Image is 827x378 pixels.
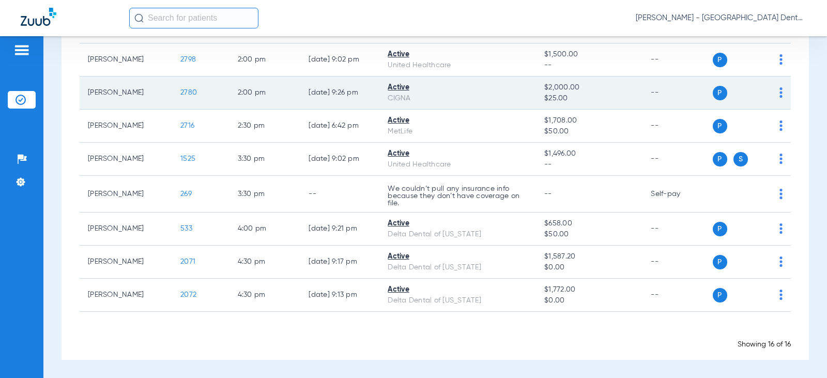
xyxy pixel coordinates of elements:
td: [PERSON_NAME] [80,213,172,246]
span: $1,772.00 [544,284,634,295]
img: hamburger-icon [13,44,30,56]
img: Search Icon [134,13,144,23]
div: Active [388,49,528,60]
td: 2:00 PM [229,43,301,77]
td: [DATE] 9:17 PM [300,246,379,279]
td: Self-pay [642,176,712,213]
span: $0.00 [544,262,634,273]
div: Delta Dental of [US_STATE] [388,229,528,240]
div: Active [388,82,528,93]
span: P [713,255,727,269]
td: 3:30 PM [229,143,301,176]
span: 533 [180,225,192,232]
td: -- [642,77,712,110]
p: We couldn’t pull any insurance info because they don’t have coverage on file. [388,185,528,207]
span: $1,500.00 [544,49,634,60]
td: -- [642,110,712,143]
td: -- [642,43,712,77]
td: [PERSON_NAME] [80,246,172,279]
td: -- [642,213,712,246]
span: P [713,288,727,303]
div: Delta Dental of [US_STATE] [388,295,528,306]
td: -- [300,176,379,213]
span: Showing 16 of 16 [738,341,791,348]
span: $50.00 [544,229,634,240]
span: $1,587.20 [544,251,634,262]
span: -- [544,159,634,170]
div: United Healthcare [388,60,528,71]
div: Delta Dental of [US_STATE] [388,262,528,273]
td: 2:00 PM [229,77,301,110]
span: -- [544,190,552,198]
td: 4:00 PM [229,213,301,246]
span: 2716 [180,122,194,129]
img: group-dot-blue.svg [779,189,783,199]
div: Active [388,284,528,295]
span: P [713,152,727,167]
img: group-dot-blue.svg [779,154,783,164]
td: [DATE] 9:21 PM [300,213,379,246]
img: group-dot-blue.svg [779,223,783,234]
td: 3:30 PM [229,176,301,213]
span: 2072 [180,291,196,298]
td: -- [642,279,712,312]
td: 2:30 PM [229,110,301,143]
span: $0.00 [544,295,634,306]
td: [DATE] 9:02 PM [300,43,379,77]
td: [PERSON_NAME] [80,176,172,213]
img: group-dot-blue.svg [779,256,783,267]
td: [PERSON_NAME] [80,279,172,312]
div: MetLife [388,126,528,137]
td: [PERSON_NAME] [80,143,172,176]
td: [DATE] 9:13 PM [300,279,379,312]
div: Active [388,115,528,126]
span: 2071 [180,258,195,265]
span: S [733,152,748,167]
td: [DATE] 6:42 PM [300,110,379,143]
td: [DATE] 9:02 PM [300,143,379,176]
div: Active [388,148,528,159]
span: $658.00 [544,218,634,229]
span: $50.00 [544,126,634,137]
span: 1525 [180,155,195,162]
td: -- [642,246,712,279]
td: 4:30 PM [229,246,301,279]
div: United Healthcare [388,159,528,170]
span: 2780 [180,89,197,96]
div: Active [388,251,528,262]
span: $2,000.00 [544,82,634,93]
span: P [713,222,727,236]
img: group-dot-blue.svg [779,120,783,131]
img: group-dot-blue.svg [779,290,783,300]
img: group-dot-blue.svg [779,54,783,65]
td: -- [642,143,712,176]
div: CIGNA [388,93,528,104]
span: -- [544,60,634,71]
span: P [713,119,727,133]
td: [DATE] 9:26 PM [300,77,379,110]
span: $1,496.00 [544,148,634,159]
span: $25.00 [544,93,634,104]
td: [PERSON_NAME] [80,110,172,143]
span: 269 [180,190,192,198]
img: Zuub Logo [21,8,56,26]
td: [PERSON_NAME] [80,77,172,110]
span: $1,708.00 [544,115,634,126]
span: [PERSON_NAME] - [GEOGRAPHIC_DATA] Dental Care [636,13,806,23]
div: Active [388,218,528,229]
td: 4:30 PM [229,279,301,312]
span: P [713,53,727,67]
input: Search for patients [129,8,258,28]
span: 2798 [180,56,196,63]
span: P [713,86,727,100]
td: [PERSON_NAME] [80,43,172,77]
img: group-dot-blue.svg [779,87,783,98]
